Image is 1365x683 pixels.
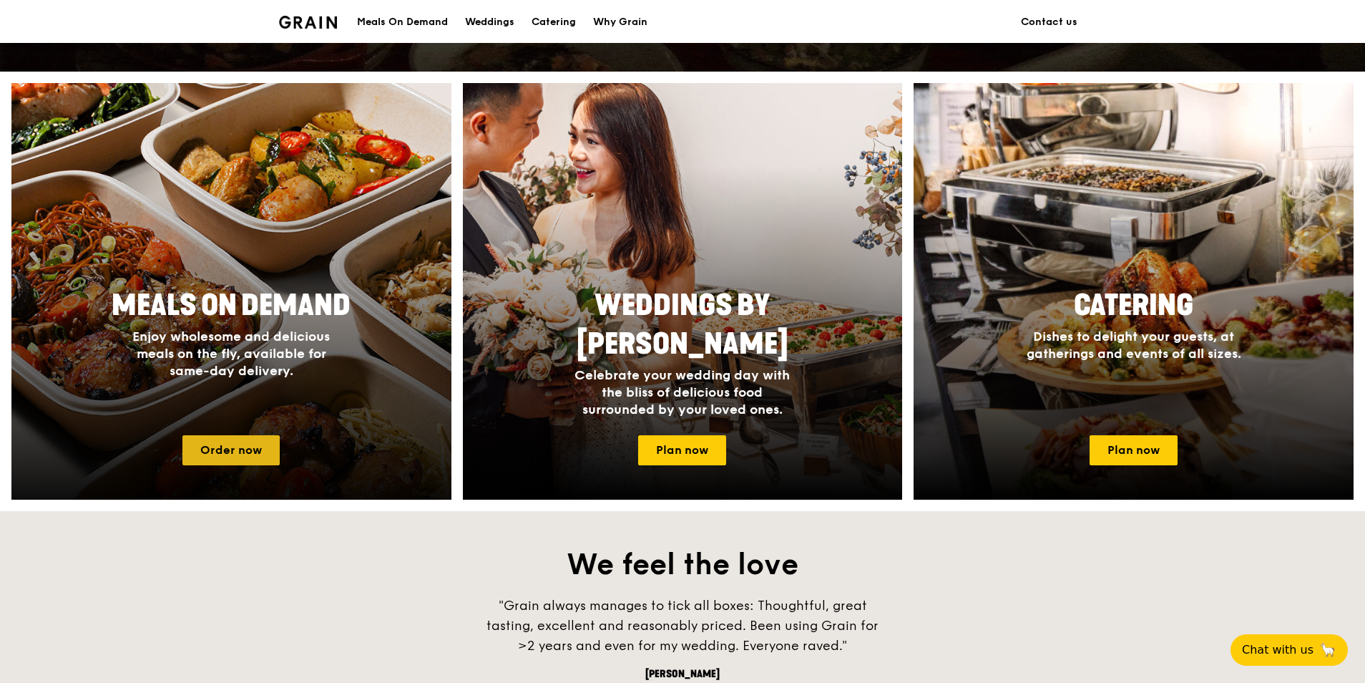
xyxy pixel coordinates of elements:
a: Contact us [1012,1,1086,44]
div: Meals On Demand [357,1,448,44]
span: Meals On Demand [112,289,351,323]
span: 🦙 [1319,641,1336,659]
a: CateringDishes to delight your guests, at gatherings and events of all sizes.Plan now [914,83,1354,500]
span: Enjoy wholesome and delicious meals on the fly, available for same-day delivery. [132,329,330,379]
img: catering-card.e1cfaf3e.jpg [914,83,1354,500]
a: Plan now [638,435,726,465]
a: Why Grain [584,1,656,44]
div: [PERSON_NAME] [468,667,897,682]
div: "Grain always manages to tick all boxes: Thoughtful, great tasting, excellent and reasonably pric... [468,596,897,656]
a: Catering [523,1,584,44]
span: Dishes to delight your guests, at gatherings and events of all sizes. [1027,329,1241,362]
a: Order now [182,435,280,465]
img: weddings-card.4f3003b8.jpg [463,83,903,500]
a: Weddings by [PERSON_NAME]Celebrate your wedding day with the bliss of delicious food surrounded b... [463,83,903,500]
span: Chat with us [1242,641,1313,659]
div: Why Grain [593,1,647,44]
a: Plan now [1090,435,1178,465]
span: Catering [1074,289,1193,323]
div: Catering [532,1,576,44]
span: Celebrate your wedding day with the bliss of delicious food surrounded by your loved ones. [574,367,790,417]
img: Grain [279,16,337,29]
div: Weddings [465,1,514,44]
a: Weddings [456,1,523,44]
span: Weddings by [PERSON_NAME] [577,289,788,362]
button: Chat with us🦙 [1231,634,1348,666]
a: Meals On DemandEnjoy wholesome and delicious meals on the fly, available for same-day delivery.Or... [11,83,451,500]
